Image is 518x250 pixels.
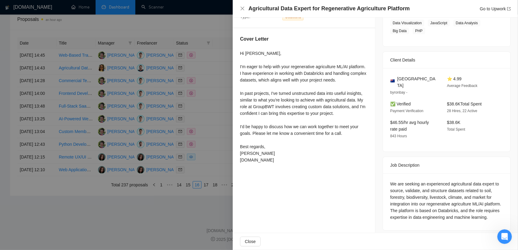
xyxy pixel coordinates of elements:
h5: Cover Letter [240,35,269,43]
span: ⭐ 4.99 [447,76,462,81]
img: 🇦🇺 [391,79,395,83]
span: JavaScript [428,20,450,26]
div: Client Details [390,52,503,68]
span: [GEOGRAPHIC_DATA] [397,75,437,89]
span: Data Analysis [453,20,480,26]
span: Type: [240,14,250,19]
button: Close [240,237,261,246]
span: Data Visualization [390,20,424,26]
span: Close [245,238,256,245]
div: We are seeking an experienced agricultural data expert to source, validate, and structure dataset... [390,181,503,221]
span: 843 Hours [390,134,407,138]
iframe: Intercom live chat [497,229,512,244]
span: PHP [413,28,425,34]
div: Job Description [390,157,503,173]
h4: Agricultural Data Expert for Regenerative Agriculture Platform [249,5,410,12]
span: $38.6K Total Spent [447,102,482,106]
span: export [507,7,511,11]
span: byronbay - [390,90,408,95]
span: ✅ Verified [390,102,411,106]
div: Hi [PERSON_NAME], I'm eager to help with your regenerative agriculture ML/AI platform. I have exp... [240,50,368,163]
span: $46.55/hr avg hourly rate paid [390,120,429,132]
span: $38.6K [447,120,460,125]
a: Go to Upworkexport [480,6,511,11]
span: 28 Hires, 22 Active [447,109,477,113]
span: Big Data [390,28,409,34]
span: Average Feedback [447,84,478,88]
span: Payment Verification [390,109,423,113]
span: Total Spent [447,127,465,132]
button: Close [240,6,245,11]
span: close [240,6,245,11]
